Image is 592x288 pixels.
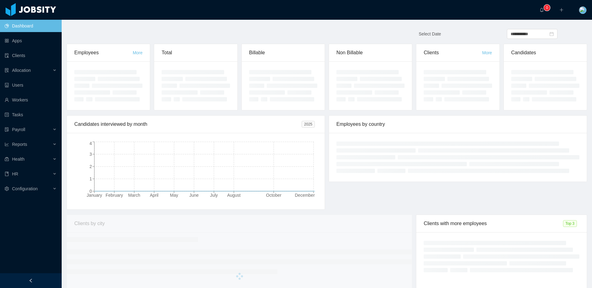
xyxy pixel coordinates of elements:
[189,193,199,198] tspan: June
[150,193,158,198] tspan: April
[89,189,92,194] tspan: 0
[128,193,140,198] tspan: March
[336,44,405,61] div: Non Billable
[424,215,563,232] div: Clients with more employees
[12,127,25,132] span: Payroll
[549,32,554,36] i: icon: calendar
[419,31,441,36] span: Select Date
[162,44,230,61] div: Total
[133,50,142,55] a: More
[5,109,57,121] a: icon: profileTasks
[249,44,317,61] div: Billable
[559,8,564,12] i: icon: plus
[170,193,178,198] tspan: May
[540,8,544,12] i: icon: bell
[579,6,586,14] img: c3015e21-c54e-479a-ae8b-3e990d3f8e05_65fc739abb2c9.png
[106,193,123,198] tspan: February
[5,49,57,62] a: icon: auditClients
[295,193,315,198] tspan: December
[482,50,492,55] a: More
[12,142,27,147] span: Reports
[336,116,579,133] div: Employees by country
[5,172,9,176] i: icon: book
[266,193,282,198] tspan: October
[74,44,133,61] div: Employees
[5,157,9,161] i: icon: medicine-box
[12,68,31,73] span: Allocation
[5,35,57,47] a: icon: appstoreApps
[563,220,577,227] span: Top 3
[210,193,218,198] tspan: July
[5,187,9,191] i: icon: setting
[74,116,302,133] div: Candidates interviewed by month
[89,164,92,169] tspan: 2
[302,121,315,128] span: 2025
[5,79,57,91] a: icon: robotUsers
[5,142,9,146] i: icon: line-chart
[511,44,579,61] div: Candidates
[12,186,38,191] span: Configuration
[87,193,102,198] tspan: January
[544,5,550,11] sup: 0
[89,176,92,181] tspan: 1
[424,44,482,61] div: Clients
[5,94,57,106] a: icon: userWorkers
[227,193,241,198] tspan: August
[5,127,9,132] i: icon: file-protect
[12,157,24,162] span: Health
[89,152,92,157] tspan: 3
[89,141,92,146] tspan: 4
[5,20,57,32] a: icon: pie-chartDashboard
[12,171,18,176] span: HR
[5,68,9,72] i: icon: solution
